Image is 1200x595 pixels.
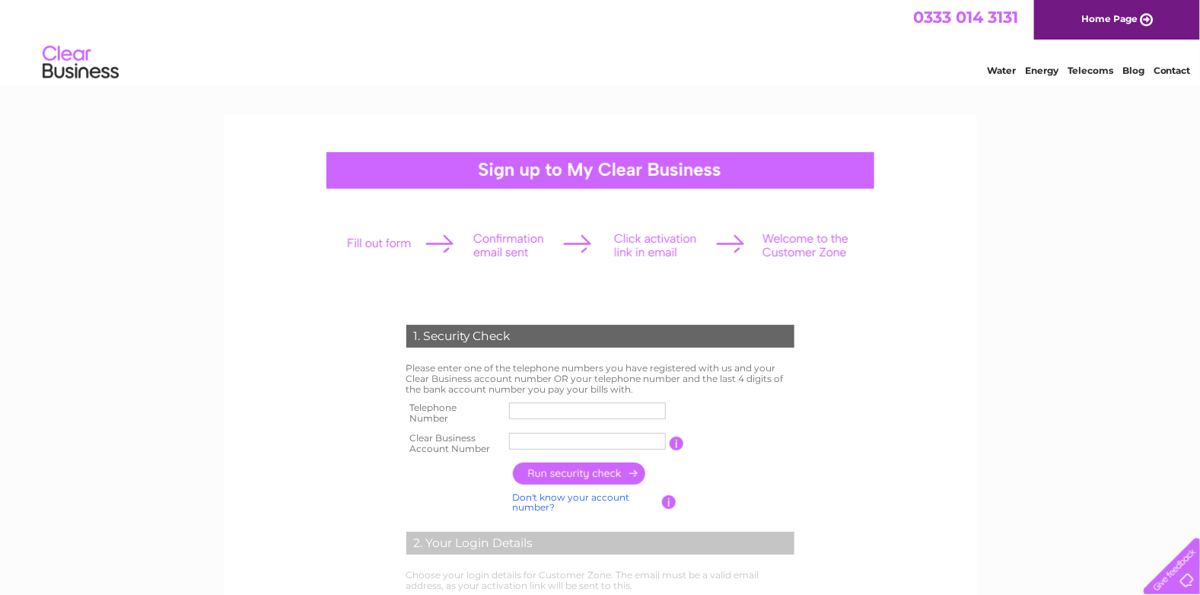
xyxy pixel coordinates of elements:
[1068,65,1113,76] a: Telecoms
[406,532,794,555] div: 2. Your Login Details
[662,495,676,509] input: Information
[987,65,1016,76] a: Water
[913,8,1018,27] a: 0333 014 3131
[42,40,119,86] img: logo.png
[403,398,506,428] th: Telephone Number
[403,359,798,398] td: Please enter one of the telephone numbers you have registered with us and your Clear Business acc...
[670,437,684,450] input: Information
[406,325,794,348] div: 1. Security Check
[403,566,798,595] td: Choose your login details for Customer Zone. The email must be a valid email address, as your act...
[241,8,960,74] div: Clear Business is a trading name of Verastar Limited (registered in [GEOGRAPHIC_DATA] No. 3667643...
[513,492,630,514] a: Don't know your account number?
[1025,65,1058,76] a: Energy
[1122,65,1144,76] a: Blog
[1154,65,1191,76] a: Contact
[403,428,506,459] th: Clear Business Account Number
